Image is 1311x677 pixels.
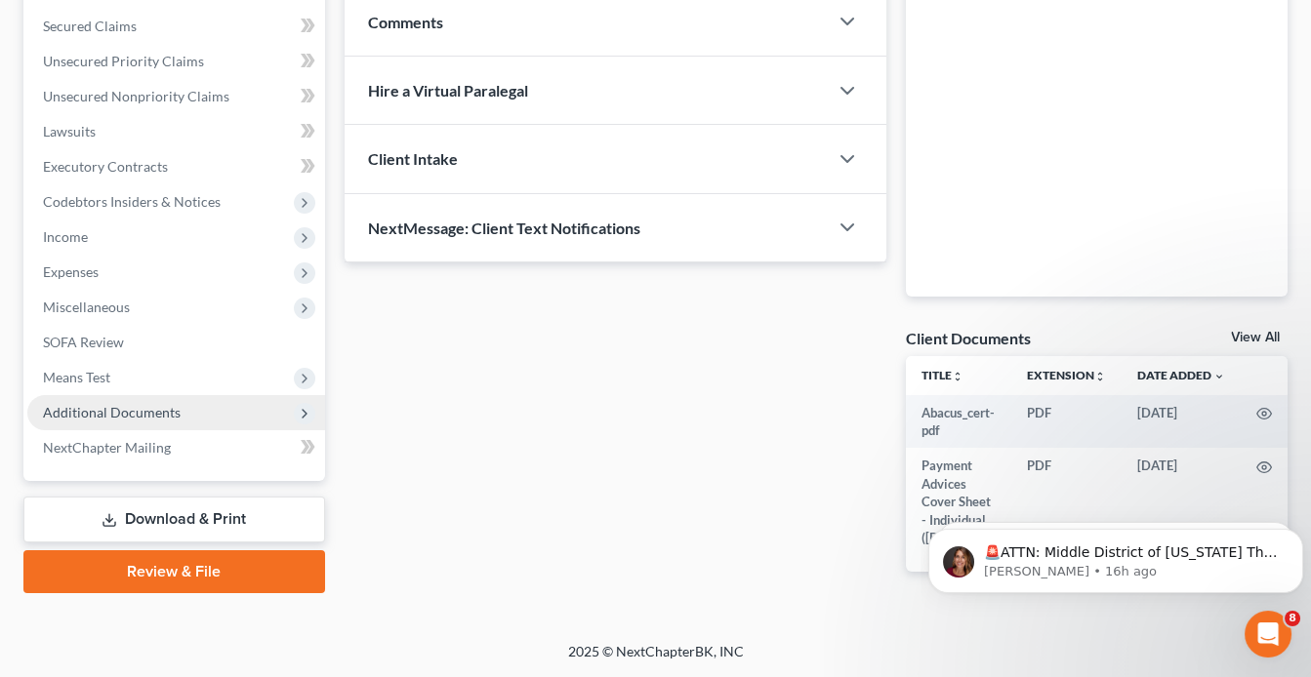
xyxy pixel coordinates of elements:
span: Unsecured Nonpriority Claims [43,88,229,104]
span: Means Test [43,369,110,385]
span: Additional Documents [43,404,181,420]
a: View All [1231,331,1280,344]
a: Date Added expand_more [1137,368,1225,382]
td: PDF [1011,448,1122,555]
a: Unsecured Nonpriority Claims [27,79,325,114]
a: Lawsuits [27,114,325,149]
span: Secured Claims [43,18,137,34]
span: Client Intake [368,149,458,168]
span: Executory Contracts [43,158,168,175]
a: Unsecured Priority Claims [27,44,325,79]
div: Client Documents [906,328,1031,348]
iframe: Intercom notifications message [921,488,1311,624]
a: Titleunfold_more [922,368,963,382]
i: expand_more [1213,371,1225,382]
td: [DATE] [1122,395,1241,449]
a: Review & File [23,550,325,593]
span: Income [43,228,88,245]
a: Executory Contracts [27,149,325,184]
a: Download & Print [23,497,325,542]
span: Hire a Virtual Paralegal [368,81,528,100]
span: NextChapter Mailing [43,439,171,456]
td: Abacus_cert-pdf [906,395,1011,449]
td: PDF [1011,395,1122,449]
td: Payment Advices Cover Sheet - Individual ([DATE]) [906,448,1011,555]
span: Comments [368,13,443,31]
td: [DATE] [1122,448,1241,555]
i: unfold_more [952,371,963,382]
a: SOFA Review [27,325,325,360]
span: Codebtors Insiders & Notices [43,193,221,210]
span: Lawsuits [43,123,96,139]
span: Expenses [43,263,99,280]
a: NextChapter Mailing [27,430,325,465]
div: 2025 © NextChapterBK, INC [100,642,1212,677]
span: NextMessage: Client Text Notifications [368,219,640,237]
a: Secured Claims [27,9,325,44]
span: 8 [1285,611,1300,626]
span: Miscellaneous [43,299,130,315]
i: unfold_more [1094,371,1106,382]
span: SOFA Review [43,334,124,350]
span: Unsecured Priority Claims [43,53,204,69]
iframe: Intercom live chat [1245,611,1291,657]
a: Extensionunfold_more [1027,368,1106,382]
